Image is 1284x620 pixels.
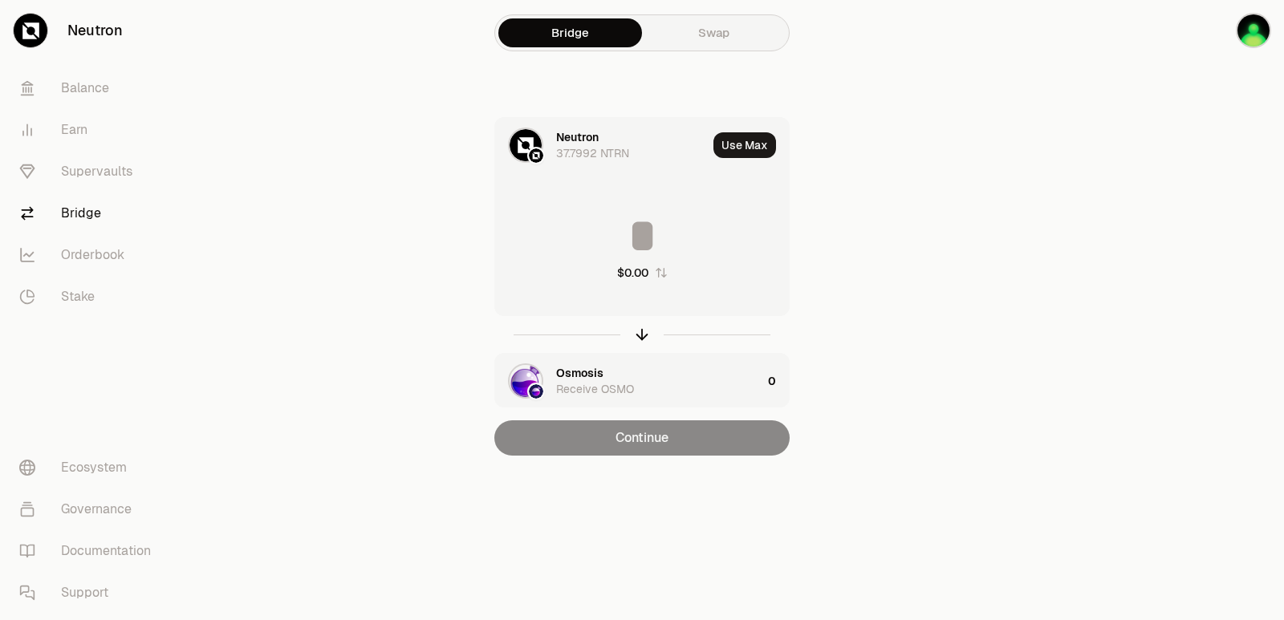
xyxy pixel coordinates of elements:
[6,572,173,614] a: Support
[6,488,173,530] a: Governance
[1236,13,1271,48] img: sandy mercy
[529,148,543,163] img: Neutron Logo
[556,365,603,381] div: Osmosis
[556,381,634,397] div: Receive OSMO
[495,118,707,172] div: NTRN LogoNeutron LogoNeutron37.7992 NTRN
[556,145,629,161] div: 37.7992 NTRN
[510,129,542,161] img: NTRN Logo
[617,265,668,281] button: $0.00
[6,234,173,276] a: Orderbook
[6,109,173,151] a: Earn
[6,151,173,192] a: Supervaults
[768,354,789,408] div: 0
[6,67,173,109] a: Balance
[617,265,648,281] div: $0.00
[510,365,542,397] img: OSMO Logo
[556,129,599,145] div: Neutron
[529,384,543,399] img: Osmosis Logo
[6,276,173,318] a: Stake
[498,18,642,47] a: Bridge
[713,132,776,158] button: Use Max
[495,354,789,408] button: OSMO LogoOsmosis LogoOsmosisReceive OSMO0
[495,354,762,408] div: OSMO LogoOsmosis LogoOsmosisReceive OSMO
[642,18,786,47] a: Swap
[6,192,173,234] a: Bridge
[6,447,173,488] a: Ecosystem
[6,530,173,572] a: Documentation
